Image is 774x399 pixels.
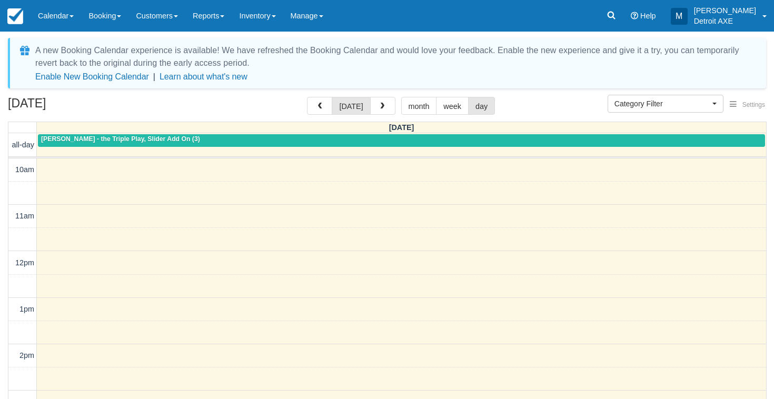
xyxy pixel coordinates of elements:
button: Enable New Booking Calendar [35,72,149,82]
span: 10am [15,165,34,174]
span: 1pm [19,305,34,313]
span: 12pm [15,258,34,267]
button: week [436,97,469,115]
span: Settings [742,101,765,108]
span: 2pm [19,351,34,360]
span: | [153,72,155,81]
i: Help [631,12,638,19]
span: [DATE] [389,123,414,132]
span: 11am [15,212,34,220]
button: day [468,97,495,115]
span: [PERSON_NAME] - the Triple Play, Slider Add On (3) [41,135,200,143]
div: M [671,8,688,25]
span: Help [640,12,656,20]
button: month [401,97,437,115]
h2: [DATE] [8,97,141,116]
img: checkfront-main-nav-mini-logo.png [7,8,23,24]
button: [DATE] [332,97,370,115]
div: A new Booking Calendar experience is available! We have refreshed the Booking Calendar and would ... [35,44,753,69]
a: [PERSON_NAME] - the Triple Play, Slider Add On (3) [38,134,765,147]
span: Category Filter [614,98,710,109]
p: Detroit AXE [694,16,756,26]
button: Category Filter [608,95,723,113]
p: [PERSON_NAME] [694,5,756,16]
button: Settings [723,97,771,113]
a: Learn about what's new [160,72,247,81]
